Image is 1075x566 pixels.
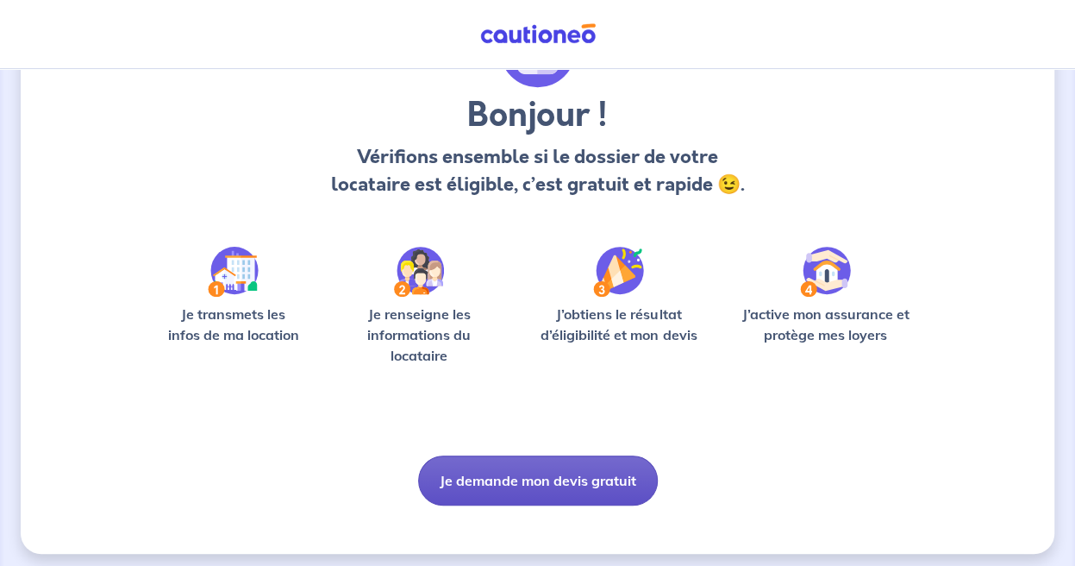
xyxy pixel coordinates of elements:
p: Je renseigne les informations du locataire [335,304,503,366]
img: /static/90a569abe86eec82015bcaae536bd8e6/Step-1.svg [208,247,259,297]
img: /static/f3e743aab9439237c3e2196e4328bba9/Step-3.svg [593,247,644,297]
p: Vérifions ensemble si le dossier de votre locataire est éligible, c’est gratuit et rapide 😉. [316,143,759,198]
button: Je demande mon devis gratuit [418,456,658,506]
img: /static/c0a346edaed446bb123850d2d04ad552/Step-2.svg [394,247,444,297]
img: Cautioneo [473,23,603,45]
p: J’obtiens le résultat d’éligibilité et mon devis [531,304,707,345]
p: Je transmets les infos de ma location [159,304,308,345]
p: J’active mon assurance et protège mes loyers [734,304,916,345]
h3: Bonjour ! [316,95,759,136]
img: /static/bfff1cf634d835d9112899e6a3df1a5d/Step-4.svg [800,247,851,297]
